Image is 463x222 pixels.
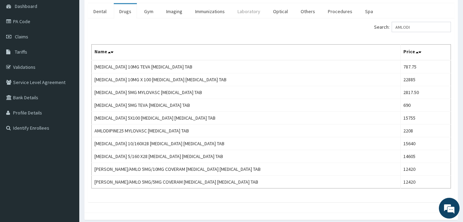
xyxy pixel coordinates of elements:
td: [MEDICAL_DATA] 10/160X28 [MEDICAL_DATA] [MEDICAL_DATA] TAB [92,137,401,150]
td: [MEDICAL_DATA] 10MG TEVA [MEDICAL_DATA] TAB [92,60,401,73]
td: 15755 [401,112,451,124]
td: [MEDICAL_DATA] 5X100 [MEDICAL_DATA] [MEDICAL_DATA] TAB [92,112,401,124]
td: 2817.50 [401,86,451,99]
td: 22885 [401,73,451,86]
td: 2208 [401,124,451,137]
td: 15640 [401,137,451,150]
a: Imaging [161,4,188,19]
td: [MEDICAL_DATA] 5MG TEVA [MEDICAL_DATA] TAB [92,99,401,112]
a: Spa [360,4,379,19]
input: Search: [392,22,451,32]
a: Gym [139,4,159,19]
div: Minimize live chat window [113,3,130,20]
td: [MEDICAL_DATA] 10MG X 100 [MEDICAL_DATA] [MEDICAL_DATA] TAB [92,73,401,86]
td: 787.75 [401,60,451,73]
span: Claims [15,34,28,40]
td: [MEDICAL_DATA] 5MG MYLOVASC [MEDICAL_DATA] TAB [92,86,401,99]
td: AMLODIPINE25 MYLOVASC [MEDICAL_DATA] TAB [92,124,401,137]
a: Immunizations [190,4,230,19]
td: [MEDICAL_DATA] 5/160 X28 [MEDICAL_DATA] [MEDICAL_DATA] TAB [92,150,401,163]
td: 12420 [401,163,451,176]
a: Dental [88,4,112,19]
a: Others [295,4,321,19]
a: Laboratory [232,4,266,19]
div: Chat with us now [36,39,116,48]
td: [PERSON_NAME]/AMLO 5MG/10MG COVERAM [MEDICAL_DATA] [MEDICAL_DATA] TAB [92,163,401,176]
textarea: Type your message and hit 'Enter' [3,148,131,173]
span: Dashboard [15,3,37,9]
a: Optical [268,4,293,19]
td: 690 [401,99,451,112]
a: Procedures [322,4,358,19]
td: 14605 [401,150,451,163]
label: Search: [374,22,451,32]
td: [PERSON_NAME]/AMLO 5MG/5MG COVERAM [MEDICAL_DATA] [MEDICAL_DATA] TAB [92,176,401,188]
span: We're online! [40,67,95,137]
span: Tariffs [15,49,27,55]
th: Name [92,45,401,61]
th: Price [401,45,451,61]
a: Drugs [114,4,137,19]
img: d_794563401_company_1708531726252_794563401 [13,35,28,52]
td: 12420 [401,176,451,188]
